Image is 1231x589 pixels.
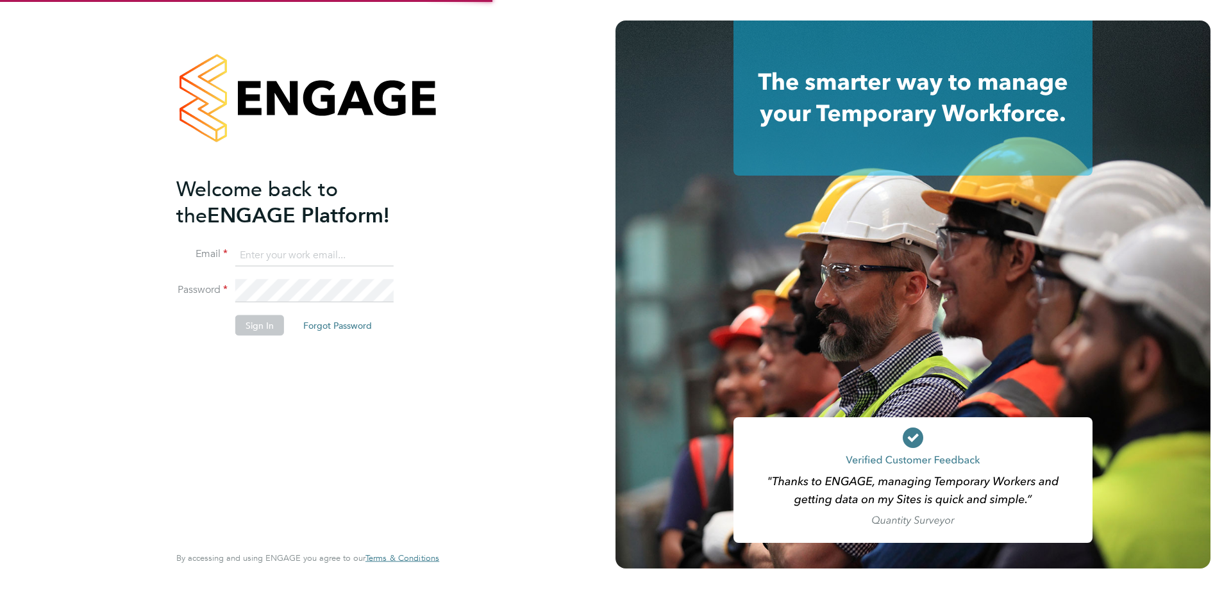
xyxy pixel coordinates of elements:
label: Email [176,247,228,261]
button: Sign In [235,315,284,336]
span: Welcome back to the [176,176,338,228]
button: Forgot Password [293,315,382,336]
a: Terms & Conditions [365,553,439,563]
span: Terms & Conditions [365,552,439,563]
span: By accessing and using ENGAGE you agree to our [176,552,439,563]
label: Password [176,283,228,297]
h2: ENGAGE Platform! [176,176,426,228]
input: Enter your work email... [235,244,394,267]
